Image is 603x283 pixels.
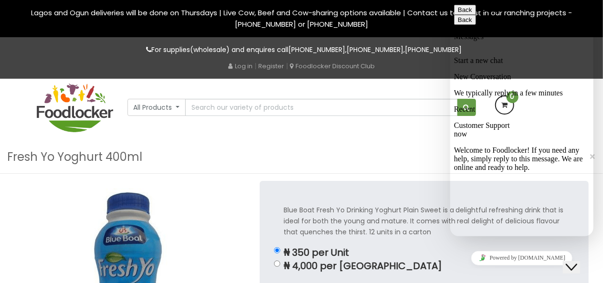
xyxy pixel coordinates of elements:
p: For supplies(wholesale) and enquires call , , [37,44,567,55]
button: All Products [127,99,186,116]
iframe: chat widget [450,1,593,236]
a: Log in [228,62,253,71]
input: Search our variety of products [185,99,457,116]
p: ₦ 350 per Unit [284,247,565,258]
img: FoodLocker [37,84,113,132]
p: ₦ 4,000 per [GEOGRAPHIC_DATA] [284,261,565,272]
span: | [286,61,288,71]
a: [PHONE_NUMBER] [405,45,462,54]
p: Blue Boat Fresh Yo Drinking Yoghurt Plain Sweet is a delightful refreshing drink that is ideal fo... [284,205,565,238]
input: ₦ 350 per Unit [274,247,280,253]
iframe: chat widget [450,247,593,269]
input: ₦ 4,000 per [GEOGRAPHIC_DATA] [274,261,280,267]
span: Lagos and Ogun deliveries will be done on Thursdays | Live Cow, Beef and Cow-sharing options avai... [31,8,572,29]
a: Register [258,62,284,71]
iframe: chat widget [563,245,593,273]
h3: Fresh Yo Yoghurt 400ml [7,148,142,166]
a: [PHONE_NUMBER] [347,45,403,54]
a: Foodlocker Discount Club [290,62,375,71]
span: | [254,61,256,71]
a: [PHONE_NUMBER] [288,45,345,54]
